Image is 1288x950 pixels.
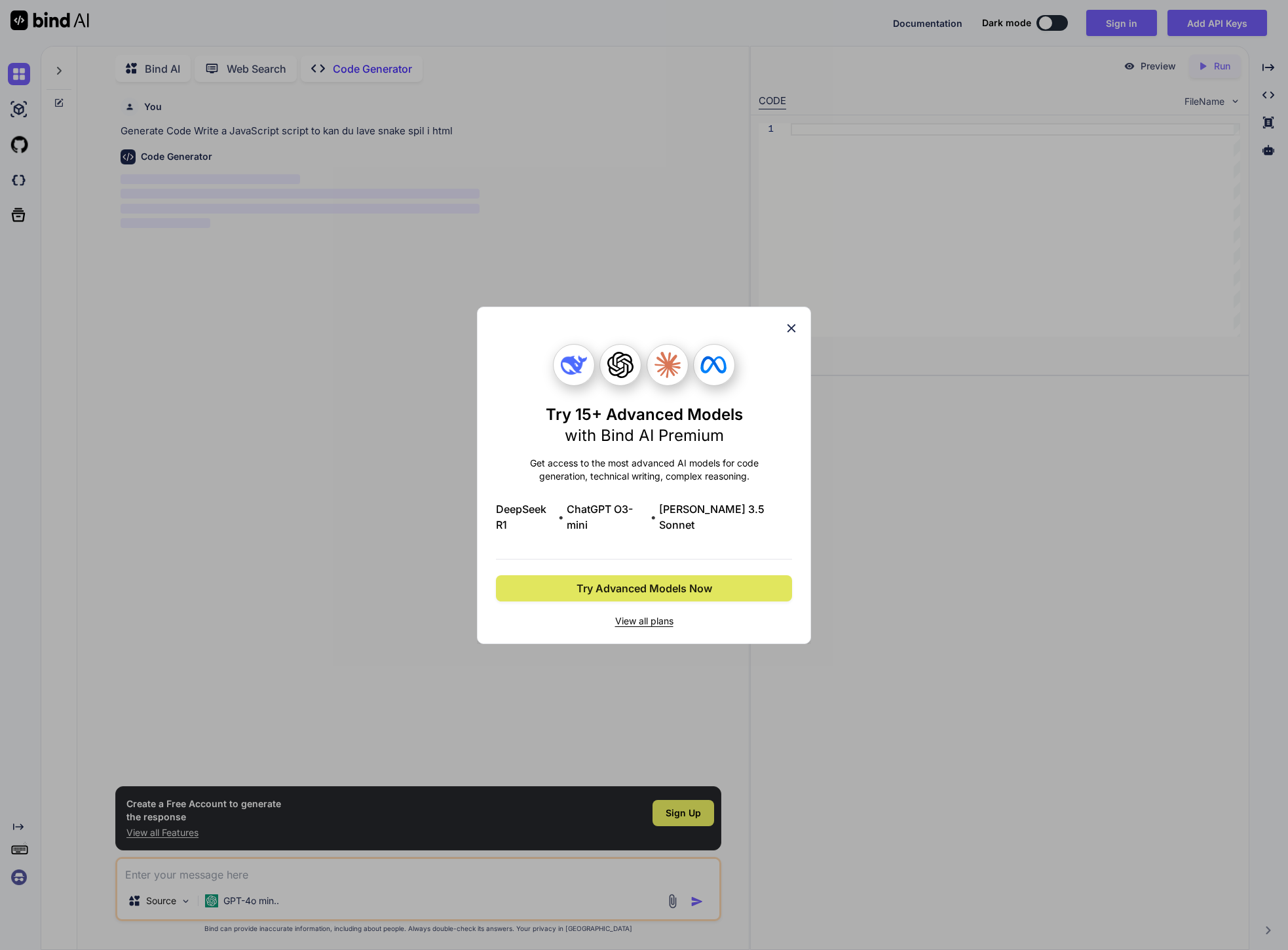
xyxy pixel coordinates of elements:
[496,457,792,483] p: Get access to the most advanced AI models for code generation, technical writing, complex reasoning.
[565,426,724,445] span: with Bind AI Premium
[496,575,792,601] button: Try Advanced Models Now
[577,580,712,596] span: Try Advanced Models Now
[558,509,564,525] span: •
[496,615,792,628] span: View all plans
[496,501,556,533] span: DeepSeek R1
[567,501,648,533] span: ChatGPT O3-mini
[561,352,587,378] img: Deepseek
[659,501,792,533] span: [PERSON_NAME] 3.5 Sonnet
[546,404,743,446] h1: Try 15+ Advanced Models
[651,509,656,525] span: •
